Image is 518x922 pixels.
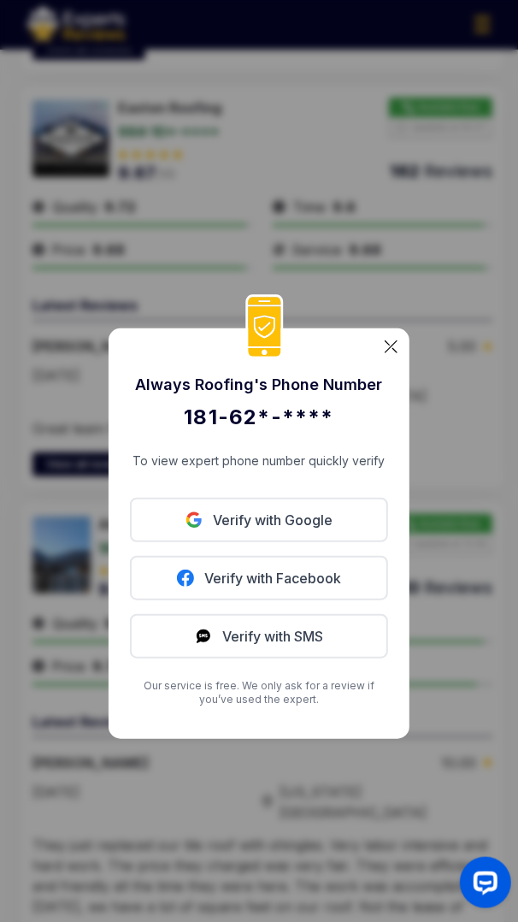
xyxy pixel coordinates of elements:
a: Verify with Google [130,498,388,542]
div: Always Roofing 's Phone Number [130,373,388,397]
button: Verify with SMS [130,614,388,659]
iframe: OpenWidget widget [446,850,518,922]
p: Our service is free. We only ask for a review if you’ve used the expert. [130,679,388,706]
img: categoryImgae [385,340,397,353]
p: To view expert phone number quickly verify [130,452,388,471]
a: Verify with Facebook [130,556,388,600]
img: phoneIcon [245,294,284,360]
